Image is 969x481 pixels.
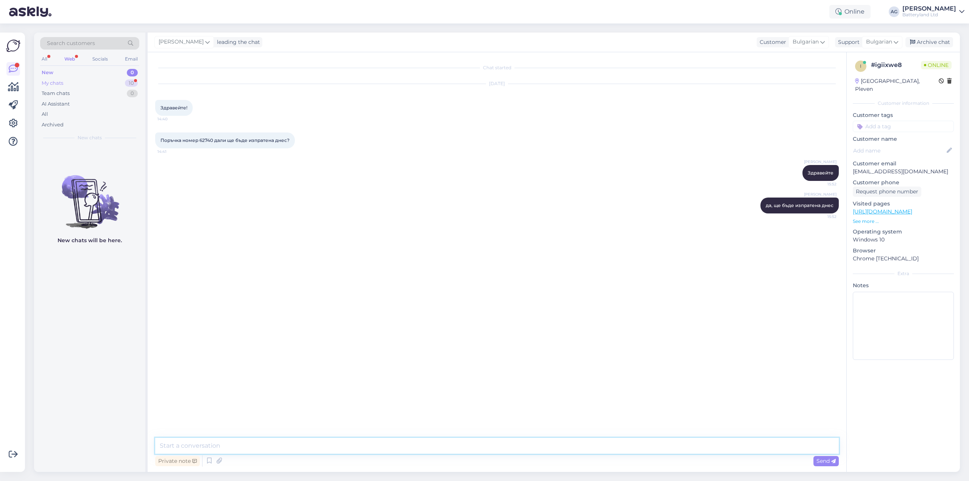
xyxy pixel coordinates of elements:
p: Windows 10 [853,236,954,244]
p: Notes [853,282,954,290]
div: Support [835,38,860,46]
div: [PERSON_NAME] [902,6,956,12]
span: [PERSON_NAME] [159,38,204,46]
span: Bulgarian [866,38,892,46]
div: Customer information [853,100,954,107]
span: Bulgarian [793,38,819,46]
p: Operating system [853,228,954,236]
input: Add a tag [853,121,954,132]
div: Archived [42,121,64,129]
div: Archive chat [905,37,953,47]
span: да, ще бъде изпратена днес [766,202,833,208]
div: Team chats [42,90,70,97]
div: New [42,69,53,76]
span: 15:52 [808,181,837,187]
span: 14:40 [157,116,186,122]
div: leading the chat [214,38,260,46]
span: 15:52 [808,214,837,219]
span: Здравейте! [160,105,187,111]
div: 0 [127,90,138,97]
span: Поръчка номер 62740 дали ще бъде изпратена днес? [160,137,290,143]
div: # igiixwe8 [871,61,921,70]
div: Extra [853,270,954,277]
div: Online [829,5,871,19]
div: AI Assistant [42,100,70,108]
div: All [40,54,49,64]
div: My chats [42,79,63,87]
div: Web [63,54,76,64]
a: [PERSON_NAME]Batteryland Ltd [902,6,964,18]
span: Здравейте [808,170,833,176]
p: Visited pages [853,200,954,208]
span: Search customers [47,39,95,47]
span: [PERSON_NAME] [804,159,837,165]
p: [EMAIL_ADDRESS][DOMAIN_NAME] [853,168,954,176]
div: Customer [757,38,786,46]
p: Customer phone [853,179,954,187]
div: AG [889,6,899,17]
div: Socials [91,54,109,64]
p: Customer tags [853,111,954,119]
span: [PERSON_NAME] [804,191,837,197]
div: 0 [127,69,138,76]
div: All [42,111,48,118]
p: Chrome [TECHNICAL_ID] [853,255,954,263]
div: Request phone number [853,187,921,197]
div: Email [123,54,139,64]
span: Send [816,458,836,464]
p: New chats will be here. [58,237,122,244]
div: 10 [125,79,138,87]
div: [GEOGRAPHIC_DATA], Pleven [855,77,939,93]
span: Online [921,61,952,69]
p: Browser [853,247,954,255]
span: 14:41 [157,149,186,154]
div: [DATE] [155,80,839,87]
a: [URL][DOMAIN_NAME] [853,208,912,215]
p: Customer email [853,160,954,168]
div: Chat started [155,64,839,71]
div: Private note [155,456,200,466]
div: Batteryland Ltd [902,12,956,18]
span: i [860,63,862,69]
img: No chats [34,162,145,230]
p: See more ... [853,218,954,225]
img: Askly Logo [6,39,20,53]
p: Customer name [853,135,954,143]
input: Add name [853,146,945,155]
span: New chats [78,134,102,141]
